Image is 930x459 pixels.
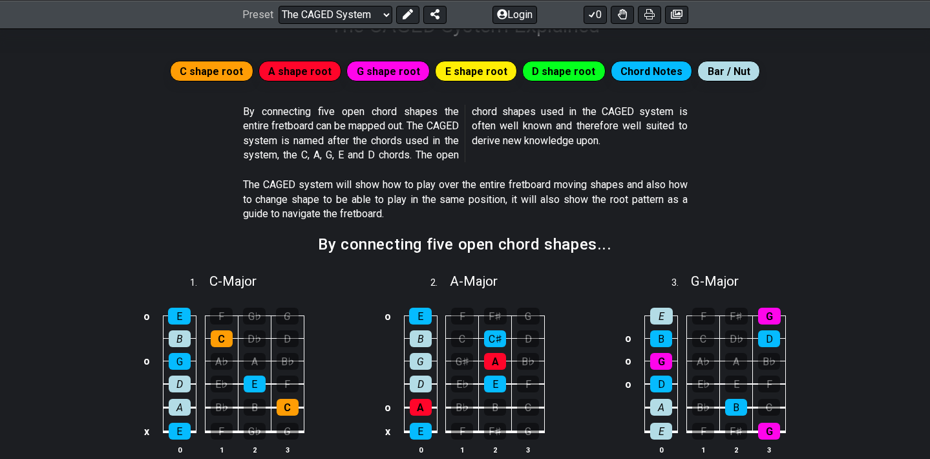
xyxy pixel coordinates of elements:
[139,350,154,372] td: o
[532,62,595,81] span: D shape root
[277,330,299,347] div: D
[517,376,539,392] div: F
[725,308,748,325] div: F♯
[671,276,691,290] span: 3 .
[277,376,299,392] div: F
[168,308,191,325] div: E
[620,327,636,350] td: o
[277,353,299,370] div: B♭
[276,308,299,325] div: G
[758,353,780,370] div: B♭
[238,443,271,456] th: 2
[725,353,747,370] div: A
[446,443,479,456] th: 1
[396,5,419,23] button: Edit Preset
[430,276,450,290] span: 2 .
[139,305,154,328] td: o
[517,353,539,370] div: B♭
[410,376,432,392] div: D
[451,330,473,347] div: C
[211,376,233,392] div: E♭
[650,330,672,347] div: B
[758,399,780,416] div: C
[244,353,266,370] div: A
[692,399,714,416] div: B♭
[725,399,747,416] div: B
[517,399,539,416] div: C
[758,308,781,325] div: G
[244,330,266,347] div: D♭
[169,423,191,440] div: E
[517,330,539,347] div: D
[357,62,420,81] span: G shape root
[620,372,636,396] td: o
[484,353,506,370] div: A
[451,376,473,392] div: E♭
[180,62,243,81] span: C shape root
[190,276,209,290] span: 1 .
[484,330,506,347] div: C♯
[638,5,661,23] button: Print
[243,308,266,325] div: G♭
[725,423,747,440] div: F♯
[277,423,299,440] div: G
[169,353,191,370] div: G
[139,419,154,443] td: x
[484,308,507,325] div: F♯
[650,308,673,325] div: E
[445,62,507,81] span: E shape root
[244,376,266,392] div: E
[380,305,396,328] td: o
[484,423,506,440] div: F♯
[725,330,747,347] div: D♭
[451,399,473,416] div: B♭
[205,443,238,456] th: 1
[169,330,191,347] div: B
[517,423,539,440] div: G
[244,423,266,440] div: G♭
[380,419,396,443] td: x
[691,273,739,289] span: G - Major
[758,330,780,347] div: D
[451,353,473,370] div: G♯
[243,105,688,163] p: By connecting five open chord shapes the entire fretboard can be mapped out. The CAGED system is ...
[620,350,636,372] td: o
[410,399,432,416] div: A
[169,376,191,392] div: D
[318,237,611,251] h2: By connecting five open chord shapes...
[243,178,688,221] p: The CAGED system will show how to play over the entire fretboard moving shapes and also how to ch...
[209,273,257,289] span: C - Major
[169,399,191,416] div: A
[423,5,447,23] button: Share Preset
[211,353,233,370] div: A♭
[244,399,266,416] div: B
[450,273,498,289] span: A - Major
[268,62,332,81] span: A shape root
[692,353,714,370] div: A♭
[692,376,714,392] div: E♭
[211,423,233,440] div: F
[484,376,506,392] div: E
[692,423,714,440] div: F
[410,423,432,440] div: E
[409,308,432,325] div: E
[380,396,396,420] td: o
[242,8,273,21] span: Preset
[271,443,304,456] th: 3
[410,330,432,347] div: B
[720,443,753,456] th: 2
[210,308,233,325] div: F
[650,376,672,392] div: D
[479,443,512,456] th: 2
[484,399,506,416] div: B
[410,353,432,370] div: G
[211,399,233,416] div: B♭
[492,5,537,23] button: Login
[211,330,233,347] div: C
[517,308,540,325] div: G
[758,376,780,392] div: F
[692,308,715,325] div: F
[650,353,672,370] div: G
[650,399,672,416] div: A
[512,443,545,456] th: 3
